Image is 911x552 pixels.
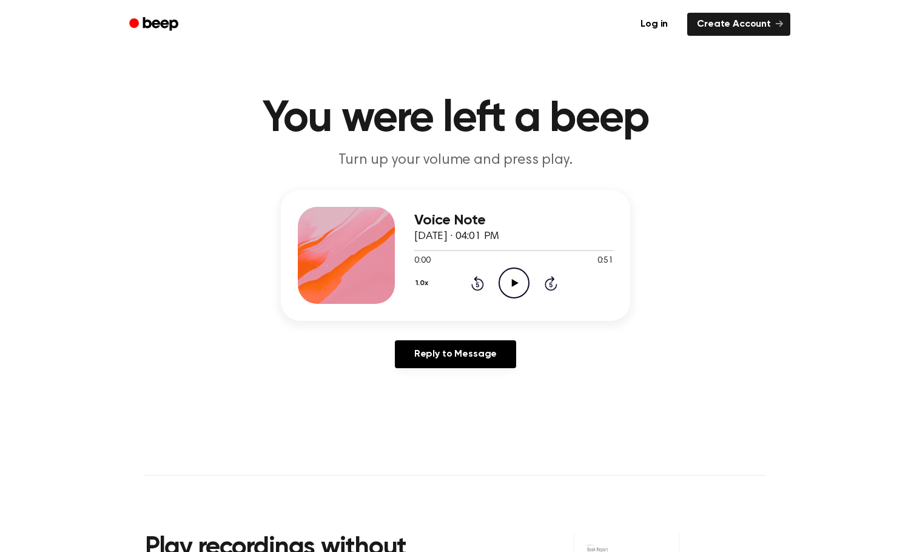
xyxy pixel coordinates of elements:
a: Log in [628,10,680,38]
span: 0:00 [414,255,430,268]
a: Create Account [687,13,790,36]
a: Reply to Message [395,340,516,368]
button: 1.0x [414,273,432,294]
h3: Voice Note [414,212,613,229]
span: [DATE] · 04:01 PM [414,231,499,242]
h1: You were left a beep [145,97,766,141]
span: 0:51 [597,255,613,268]
p: Turn up your volume and press play. [223,150,688,170]
a: Beep [121,13,189,36]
